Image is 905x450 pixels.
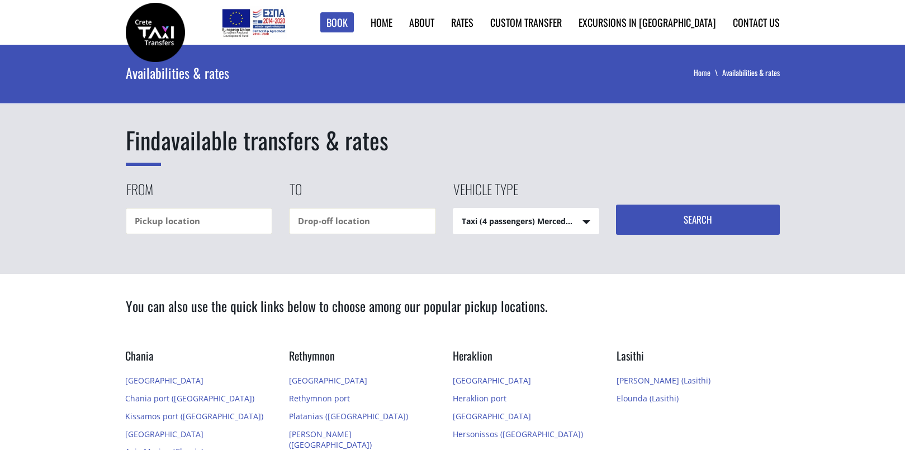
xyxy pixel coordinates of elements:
[453,348,600,372] h3: Heraklion
[125,375,203,386] a: [GEOGRAPHIC_DATA]
[126,3,185,62] img: Crete Taxi Transfers | Rates & availability for transfers in Crete | Crete Taxi Transfers
[722,67,780,78] li: Availabilities & rates
[220,6,287,39] img: e-bannersEUERDF180X90.jpg
[126,25,185,37] a: Crete Taxi Transfers | Rates & availability for transfers in Crete | Crete Taxi Transfers
[125,411,263,421] a: Kissamos port ([GEOGRAPHIC_DATA])
[371,15,392,30] a: Home
[453,179,518,208] label: Vehicle type
[451,15,473,30] a: Rates
[694,67,722,78] a: Home
[579,15,716,30] a: Excursions in [GEOGRAPHIC_DATA]
[453,209,599,235] span: Taxi (4 passengers) Mercedes E Class
[409,15,434,30] a: About
[733,15,780,30] a: Contact us
[453,375,531,386] a: [GEOGRAPHIC_DATA]
[289,411,408,421] a: Platanias ([GEOGRAPHIC_DATA])
[617,348,764,372] h3: Lasithi
[126,45,482,101] div: Availabilities & rates
[126,124,780,157] h1: available transfers & rates
[453,393,506,404] a: Heraklion port
[616,205,780,235] button: Search
[126,296,780,331] h2: You can also use the quick links below to choose among our popular pickup locations.
[125,393,254,404] a: Chania port ([GEOGRAPHIC_DATA])
[490,15,562,30] a: Custom Transfer
[126,122,161,166] span: Find
[126,208,273,234] input: Pickup location
[617,393,679,404] a: Elounda (Lasithi)
[126,179,153,208] label: From
[320,12,354,33] a: Book
[125,348,272,372] h3: Chania
[289,179,302,208] label: To
[453,429,583,439] a: Hersonissos ([GEOGRAPHIC_DATA])
[617,375,710,386] a: [PERSON_NAME] (Lasithi)
[289,375,367,386] a: [GEOGRAPHIC_DATA]
[289,348,436,372] h3: Rethymnon
[453,411,531,421] a: [GEOGRAPHIC_DATA]
[289,393,350,404] a: Rethymnon port
[125,429,203,439] a: [GEOGRAPHIC_DATA]
[289,208,436,234] input: Drop-off location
